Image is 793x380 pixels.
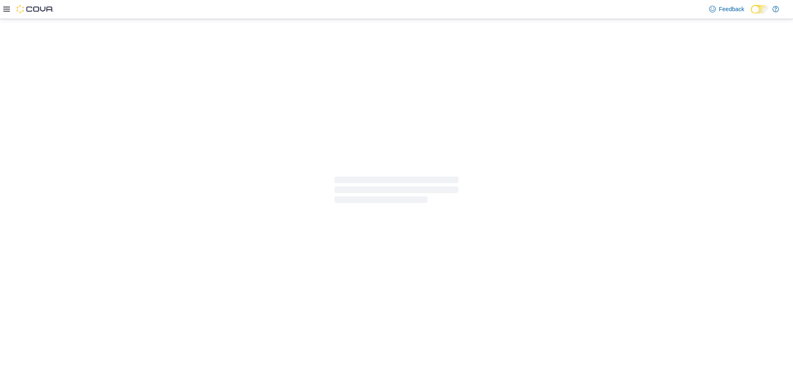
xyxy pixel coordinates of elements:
input: Dark Mode [751,5,768,14]
img: Cova [17,5,54,13]
span: Loading [335,178,458,205]
span: Feedback [719,5,744,13]
a: Feedback [706,1,748,17]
